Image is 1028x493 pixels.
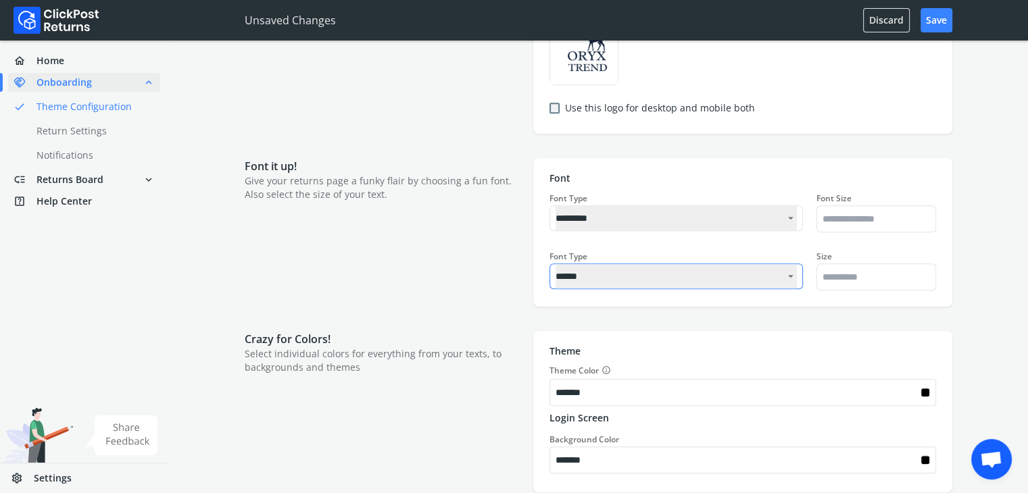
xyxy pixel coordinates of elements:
[863,8,910,32] button: Discard
[971,439,1012,479] div: Open chat
[549,251,803,262] div: Font Type
[550,17,618,84] img: header_logo
[245,158,520,174] p: Font it up!
[36,54,64,68] span: Home
[245,12,336,28] p: Unsaved Changes
[143,73,155,92] span: expand_less
[549,411,936,425] p: Login Screen
[34,471,72,485] span: Settings
[245,174,520,201] p: Give your returns page a funky flair by choosing a fun font. Also select the size of your text.
[8,122,176,140] a: Return Settings
[245,347,520,374] p: Select individual colors for everything from your texts, to backgrounds and themes
[816,193,936,204] label: Font Size
[36,194,92,208] span: Help Center
[8,146,176,165] a: Notifications
[11,469,34,488] span: settings
[36,173,103,186] span: Returns Board
[245,331,520,347] p: Crazy for Colors!
[921,8,952,32] button: Save
[549,172,936,185] p: Font
[14,73,36,92] span: handshake
[599,363,611,378] button: Theme Color
[14,192,36,211] span: help_center
[549,344,936,358] p: Theme
[36,76,92,89] span: Onboarding
[8,51,160,70] a: homeHome
[602,363,611,377] span: info
[549,363,936,378] label: Theme Color
[549,193,803,204] div: Font Type
[14,97,26,116] span: done
[8,97,176,116] a: doneTheme Configuration
[14,170,36,189] span: low_priority
[565,101,755,115] label: Use this logo for desktop and mobile both
[14,7,99,34] img: Logo
[816,251,936,262] label: Size
[14,51,36,70] span: home
[143,170,155,189] span: expand_more
[84,415,158,455] img: share feedback
[549,434,619,445] label: Background Color
[8,192,160,211] a: help_centerHelp Center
